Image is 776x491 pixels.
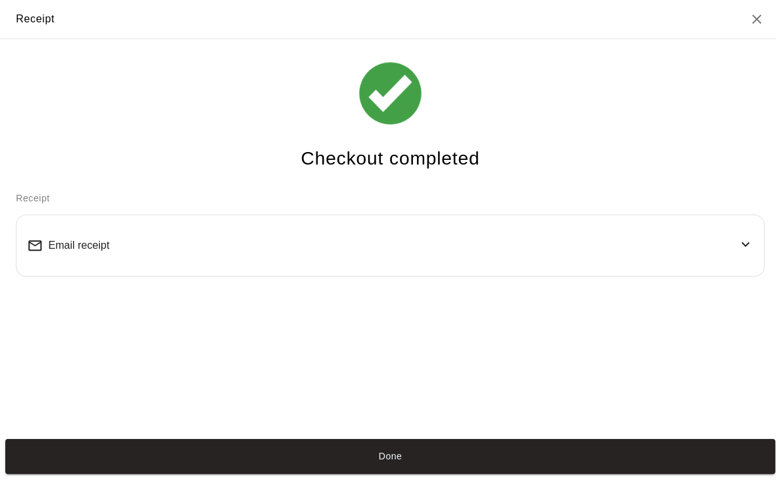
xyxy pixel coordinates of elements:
button: Done [5,436,771,471]
img: check_icon [355,60,421,126]
button: Close [744,11,760,27]
span: Email receipt [48,238,109,250]
p: Receipt [16,190,760,204]
h4: Checkout completed [299,147,477,170]
div: Receipt [16,11,55,28]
